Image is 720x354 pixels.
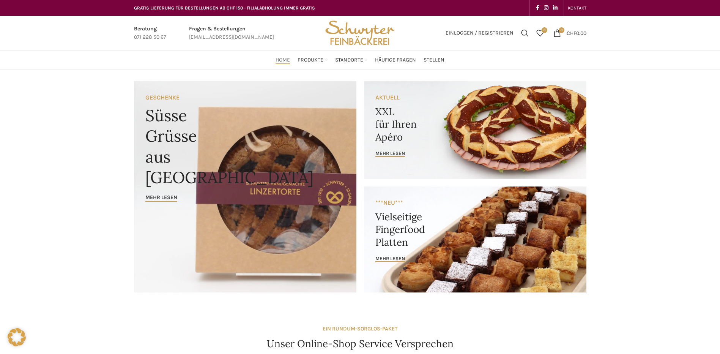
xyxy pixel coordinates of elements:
a: 0 [533,25,548,41]
strong: EIN RUNDUM-SORGLOS-PAKET [323,326,397,332]
span: KONTAKT [568,5,586,11]
a: Infobox link [134,25,166,42]
span: 0 [542,27,547,33]
span: Einloggen / Registrieren [446,30,514,36]
a: Produkte [298,52,328,68]
a: Standorte [335,52,367,68]
bdi: 0.00 [567,30,586,36]
span: Häufige Fragen [375,57,416,64]
a: Facebook social link [534,3,542,13]
span: 0 [559,27,564,33]
div: Secondary navigation [564,0,590,16]
a: Instagram social link [542,3,551,13]
div: Main navigation [130,52,590,68]
span: CHF [567,30,576,36]
a: Banner link [364,186,586,292]
a: Einloggen / Registrieren [442,25,517,41]
span: GRATIS LIEFERUNG FÜR BESTELLUNGEN AB CHF 150 - FILIALABHOLUNG IMMER GRATIS [134,5,315,11]
a: Häufige Fragen [375,52,416,68]
span: Produkte [298,57,323,64]
div: Meine Wunschliste [533,25,548,41]
a: 0 CHF0.00 [550,25,590,41]
h4: Unser Online-Shop Service Versprechen [267,337,454,351]
a: Site logo [323,29,397,36]
a: Banner link [134,81,356,292]
a: Banner link [364,81,586,179]
a: Linkedin social link [551,3,560,13]
a: Infobox link [189,25,274,42]
span: Stellen [424,57,444,64]
a: Stellen [424,52,444,68]
a: Suchen [517,25,533,41]
a: KONTAKT [568,0,586,16]
img: Bäckerei Schwyter [323,16,397,50]
a: Home [276,52,290,68]
span: Standorte [335,57,363,64]
span: Home [276,57,290,64]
